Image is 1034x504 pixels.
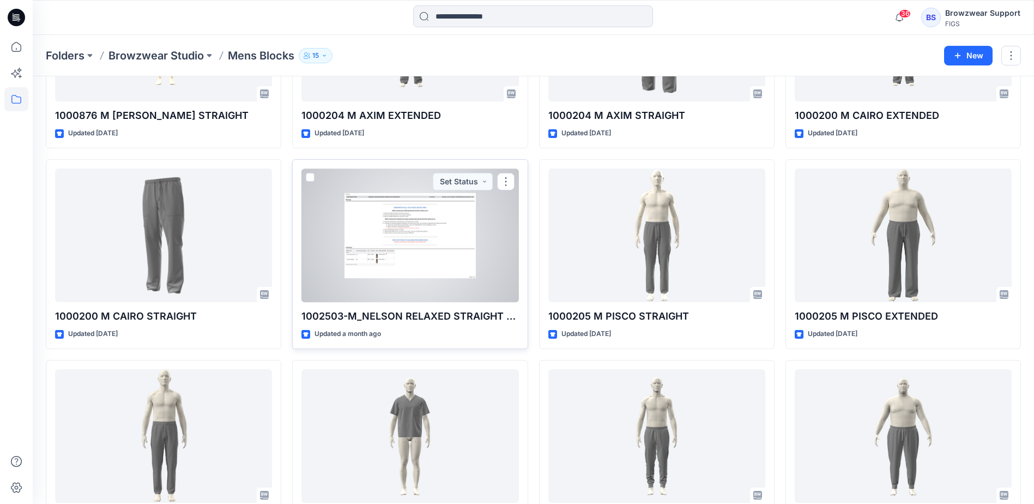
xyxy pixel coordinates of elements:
[561,328,611,340] p: Updated [DATE]
[315,328,381,340] p: Updated a month ago
[945,20,1020,28] div: FIGS
[108,48,204,63] a: Browzwear Studio
[795,309,1012,324] p: 1000205 M PISCO EXTENDED
[46,48,84,63] a: Folders
[795,108,1012,123] p: 1000200 M CAIRO EXTENDED
[228,48,294,63] p: Mens Blocks
[55,369,272,503] a: 1000204 M AXIM STRAIGHT
[55,169,272,302] a: 1000200 M CAIRO STRAIGHT
[561,128,611,139] p: Updated [DATE]
[945,7,1020,20] div: Browzwear Support
[68,328,118,340] p: Updated [DATE]
[68,128,118,139] p: Updated [DATE]
[301,369,518,503] a: 1000199 M LEON THREE POCKET BASE
[315,128,364,139] p: Updated [DATE]
[795,169,1012,302] a: 1000205 M PISCO EXTENDED
[944,46,993,65] button: New
[299,48,332,63] button: 15
[899,9,911,18] span: 36
[301,108,518,123] p: 1000204 M AXIM EXTENDED
[55,108,272,123] p: 1000876 M [PERSON_NAME] STRAIGHT
[808,328,857,340] p: Updated [DATE]
[548,108,765,123] p: 1000204 M AXIM STRAIGHT
[548,309,765,324] p: 1000205 M PISCO STRAIGHT
[312,50,319,62] p: 15
[55,309,272,324] p: 1000200 M CAIRO STRAIGHT
[548,369,765,503] a: 1000203 M TANSEN CLASSIC FIGS BASE SIZE
[301,169,518,302] a: 1002503-M_NELSON RELAXED STRAIGHT LEG SCRUB PANT
[808,128,857,139] p: Updated [DATE]
[301,309,518,324] p: 1002503-M_NELSON RELAXED STRAIGHT LEG SCRUB PANT
[548,169,765,302] a: 1000205 M PISCO STRAIGHT
[921,8,941,27] div: BS
[795,369,1012,503] a: 1000203E M TANSEN PLUS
